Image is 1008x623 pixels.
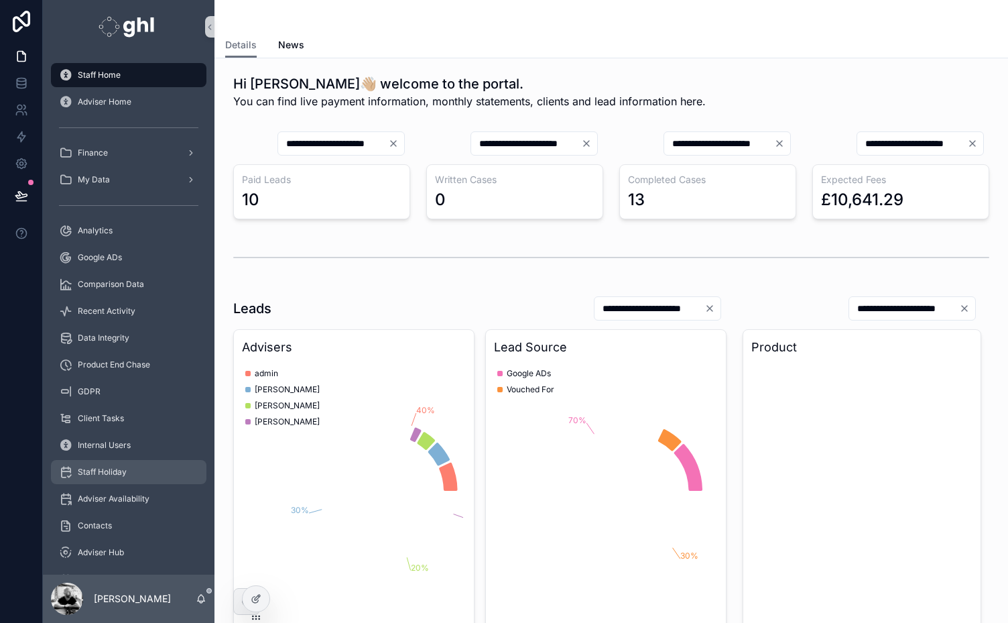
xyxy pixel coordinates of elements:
[51,141,206,165] a: Finance
[78,279,144,290] span: Comparison Data
[435,173,594,186] h3: Written Cases
[51,326,206,350] a: Data Integrity
[411,563,429,573] tspan: 20%
[78,386,101,397] span: GDPR
[242,338,466,357] h3: Advisers
[78,520,112,531] span: Contacts
[225,33,257,58] a: Details
[416,405,435,415] tspan: 40%
[78,225,113,236] span: Analytics
[628,173,787,186] h3: Completed Cases
[704,303,720,314] button: Clear
[51,406,206,431] a: Client Tasks
[255,368,278,379] span: admin
[568,415,586,425] tspan: 70%
[680,551,698,561] tspan: 30%
[51,63,206,87] a: Staff Home
[78,547,124,558] span: Adviser Hub
[278,33,304,60] a: News
[51,272,206,296] a: Comparison Data
[51,433,206,457] a: Internal Users
[581,138,597,149] button: Clear
[821,189,903,211] div: £10,641.29
[51,567,206,591] a: Meet The Team
[51,90,206,114] a: Adviser Home
[233,93,706,109] span: You can find live payment information, monthly statements, clients and lead information here.
[388,138,404,149] button: Clear
[78,97,131,107] span: Adviser Home
[51,168,206,192] a: My Data
[435,189,446,211] div: 0
[494,338,718,357] h3: Lead Source
[959,303,975,314] button: Clear
[233,74,706,93] h1: Hi [PERSON_NAME]👋🏼 welcome to the portal.
[78,174,110,185] span: My Data
[821,173,981,186] h3: Expected Fees
[242,189,259,211] div: 10
[494,362,718,620] div: chart
[78,333,129,343] span: Data Integrity
[43,54,214,575] div: scrollable content
[225,38,257,52] span: Details
[255,400,320,411] span: [PERSON_NAME]
[78,440,131,451] span: Internal Users
[51,380,206,404] a: GDPR
[51,353,206,377] a: Product End Chase
[255,416,320,427] span: [PERSON_NAME]
[51,245,206,270] a: Google ADs
[507,384,554,395] span: Vouched For
[78,70,121,80] span: Staff Home
[278,38,304,52] span: News
[507,368,551,379] span: Google ADs
[78,359,150,370] span: Product End Chase
[51,219,206,243] a: Analytics
[751,362,972,620] div: chart
[51,541,206,565] a: Adviser Hub
[78,467,127,477] span: Staff Holiday
[242,173,401,186] h3: Paid Leads
[78,413,124,424] span: Client Tasks
[967,138,983,149] button: Clear
[51,514,206,538] a: Contacts
[78,306,135,317] span: Recent Activity
[99,16,158,38] img: App logo
[242,362,466,620] div: chart
[51,460,206,484] a: Staff Holiday
[628,189,645,211] div: 13
[751,338,972,357] h3: Product
[233,299,271,318] h1: Leads
[78,252,122,263] span: Google ADs
[94,592,171,606] p: [PERSON_NAME]
[255,384,320,395] span: [PERSON_NAME]
[78,494,149,504] span: Adviser Availability
[774,138,790,149] button: Clear
[78,148,108,158] span: Finance
[78,574,137,585] span: Meet The Team
[51,299,206,323] a: Recent Activity
[51,487,206,511] a: Adviser Availability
